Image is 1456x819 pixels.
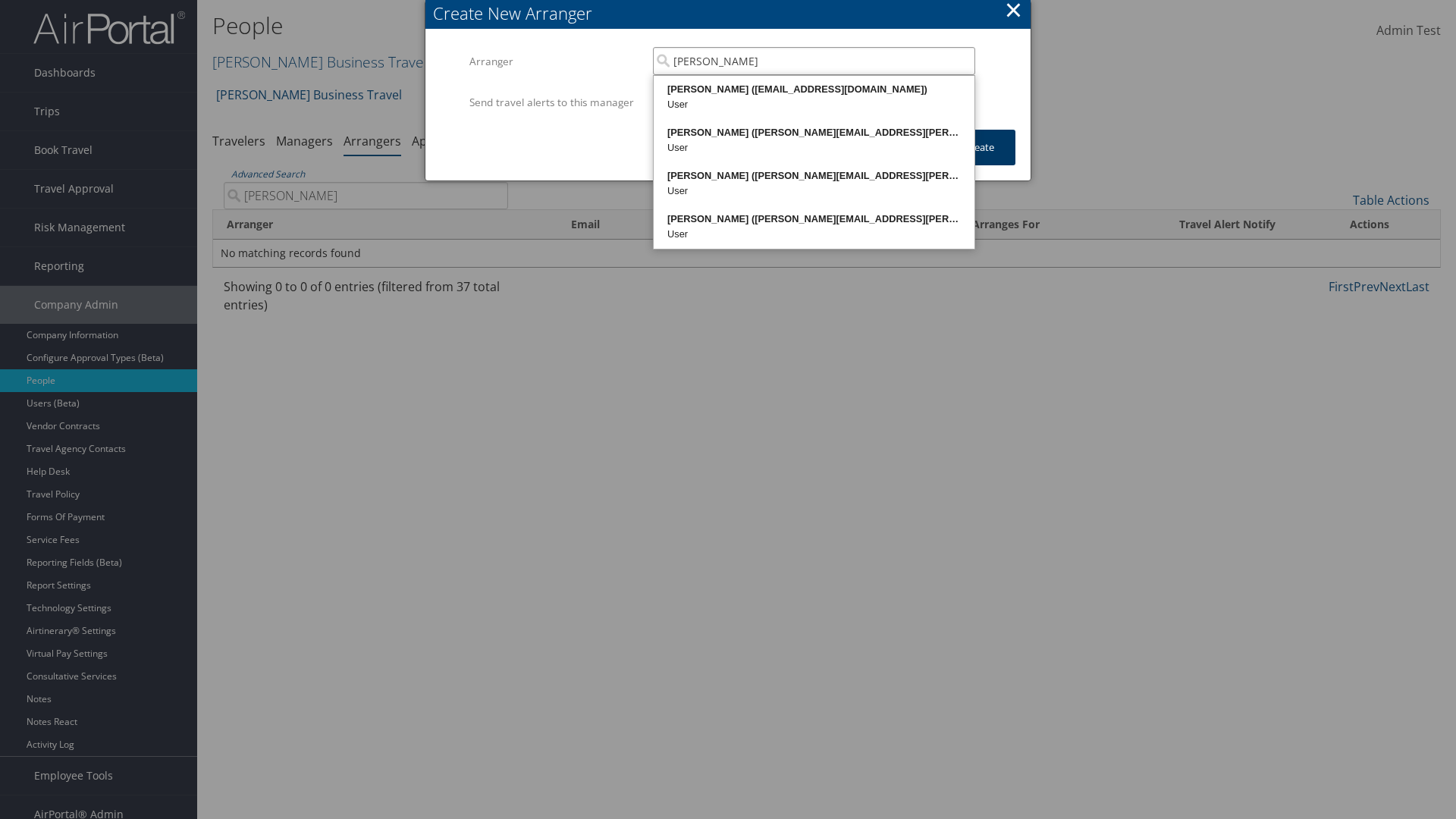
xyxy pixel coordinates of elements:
div: [PERSON_NAME] ([PERSON_NAME][EMAIL_ADDRESS][PERSON_NAME][DOMAIN_NAME]) [656,168,972,184]
div: User [656,184,972,199]
div: [PERSON_NAME] ([PERSON_NAME][EMAIL_ADDRESS][PERSON_NAME][DOMAIN_NAME]) [656,212,972,227]
label: Arranger [469,47,642,76]
div: [PERSON_NAME] ([PERSON_NAME][EMAIL_ADDRESS][PERSON_NAME][DOMAIN_NAME]) [656,125,972,140]
div: [PERSON_NAME] ([EMAIL_ADDRESS][DOMAIN_NAME]) [656,82,972,97]
div: User [656,97,972,112]
button: Create [943,130,1015,165]
div: Create New Arranger [433,2,1031,25]
label: Send travel alerts to this manager [469,88,642,117]
div: User [656,140,972,155]
div: User [656,227,972,242]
